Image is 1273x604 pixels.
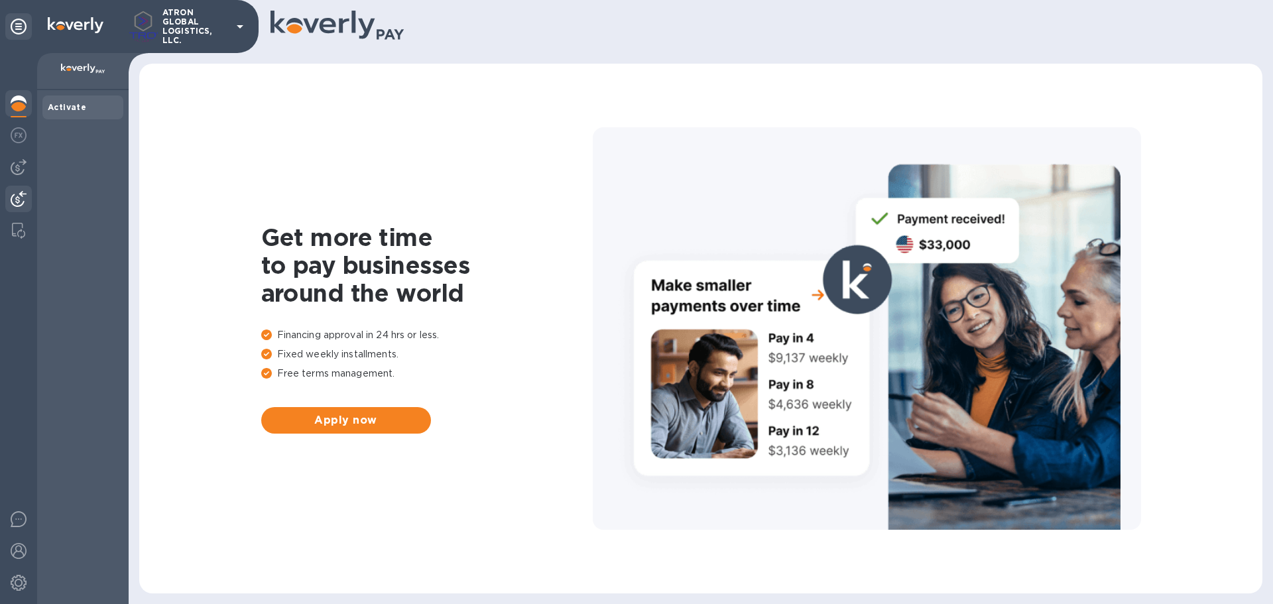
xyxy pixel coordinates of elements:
div: Unpin categories [5,13,32,40]
img: Logo [48,17,103,33]
button: Apply now [261,407,431,434]
p: Free terms management. [261,367,593,381]
span: Apply now [272,412,420,428]
p: Fixed weekly installments. [261,347,593,361]
h1: Get more time to pay businesses around the world [261,223,593,307]
p: ATRON GLOBAL LOGISTICS, LLC. [162,8,229,45]
b: Activate [48,102,86,112]
img: Foreign exchange [11,127,27,143]
p: Financing approval in 24 hrs or less. [261,328,593,342]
